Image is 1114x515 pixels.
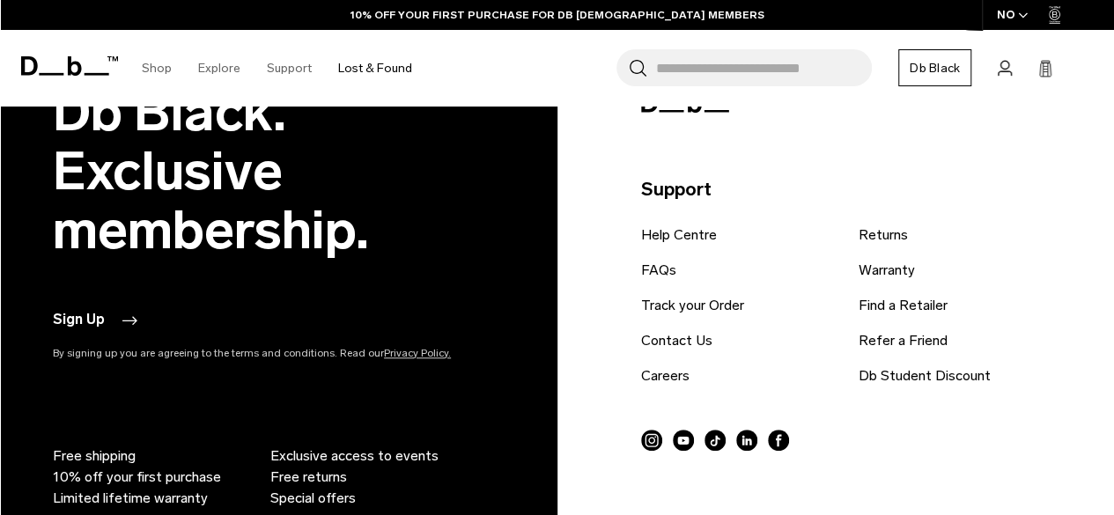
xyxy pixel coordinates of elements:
[129,30,425,107] nav: Main Navigation
[858,295,947,316] a: Find a Retailer
[53,310,140,331] button: Sign Up
[898,49,971,86] a: Db Black
[53,488,208,509] span: Limited lifetime warranty
[53,83,473,260] h2: Db Black. Exclusive membership.
[267,37,312,99] a: Support
[53,345,473,361] p: By signing up you are agreeing to the terms and conditions. Read our
[53,445,136,467] span: Free shipping
[338,37,412,99] a: Lost & Found
[858,260,914,281] a: Warranty
[270,488,356,509] span: Special offers
[350,7,764,23] a: 10% OFF YOUR FIRST PURCHASE FOR DB [DEMOGRAPHIC_DATA] MEMBERS
[384,347,451,359] a: Privacy Policy.
[641,295,744,316] a: Track your Order
[641,365,690,386] a: Careers
[858,224,907,246] a: Returns
[641,224,717,246] a: Help Centre
[142,37,172,99] a: Shop
[53,467,221,488] span: 10% off your first purchase
[641,175,1061,203] p: Support
[641,260,676,281] a: FAQs
[270,445,439,467] span: Exclusive access to events
[858,330,947,351] a: Refer a Friend
[858,365,990,386] a: Db Student Discount
[198,37,240,99] a: Explore
[270,467,347,488] span: Free returns
[641,330,712,351] a: Contact Us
